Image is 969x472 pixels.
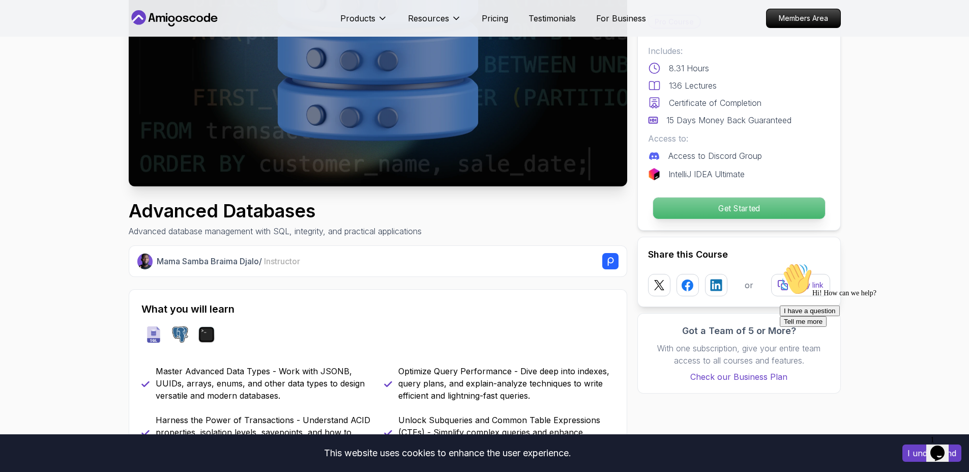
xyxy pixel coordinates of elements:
button: Products [340,12,388,33]
div: 👋Hi! How can we help?I have a questionTell me more [4,4,187,68]
p: 136 Lectures [669,79,717,92]
span: Instructor [264,256,300,266]
h2: What you will learn [141,302,614,316]
img: terminal logo [198,326,215,343]
p: Certificate of Completion [669,97,761,109]
button: Accept cookies [902,445,961,462]
p: or [745,279,753,291]
p: Access to Discord Group [668,150,762,162]
img: jetbrains logo [648,168,660,180]
div: This website uses cookies to enhance the user experience. [8,442,887,464]
a: For Business [596,12,646,24]
img: :wave: [4,4,37,37]
span: Hi! How can we help? [4,31,101,38]
iframe: chat widget [926,431,959,462]
p: Products [340,12,375,24]
a: Members Area [766,9,841,28]
p: 8.31 Hours [669,62,709,74]
h2: Share this Course [648,247,830,262]
button: Copy link [771,274,830,296]
p: Unlock Subqueries and Common Table Expressions (CTEs) - Simplify complex queries and enhance main... [398,414,614,451]
h3: Got a Team of 5 or More? [648,324,830,338]
a: Pricing [482,12,508,24]
p: 15 Days Money Back Guaranteed [666,114,791,126]
button: Tell me more [4,58,51,68]
button: Get Started [652,197,825,219]
p: Optimize Query Performance - Dive deep into indexes, query plans, and explain-analyze techniques ... [398,365,614,402]
button: Resources [408,12,461,33]
p: Get Started [653,198,825,219]
h1: Advanced Databases [129,201,422,221]
p: Mama Samba Braima Djalo / [157,255,300,267]
p: With one subscription, give your entire team access to all courses and features. [648,342,830,367]
img: sql logo [145,326,162,343]
p: Resources [408,12,449,24]
img: postgres logo [172,326,188,343]
p: Advanced database management with SQL, integrity, and practical applications [129,225,422,237]
button: I have a question [4,47,64,58]
iframe: chat widget [776,259,959,426]
p: Access to: [648,132,830,145]
p: Includes: [648,45,830,57]
p: Harness the Power of Transactions - Understand ACID properties, isolation levels, savepoints, and... [156,414,372,451]
p: Master Advanced Data Types - Work with JSONB, UUIDs, arrays, enums, and other data types to desig... [156,365,372,402]
a: Testimonials [528,12,576,24]
a: Check our Business Plan [648,371,830,383]
img: Nelson Djalo [137,254,153,269]
p: Members Area [767,9,840,27]
p: IntelliJ IDEA Ultimate [668,168,745,180]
